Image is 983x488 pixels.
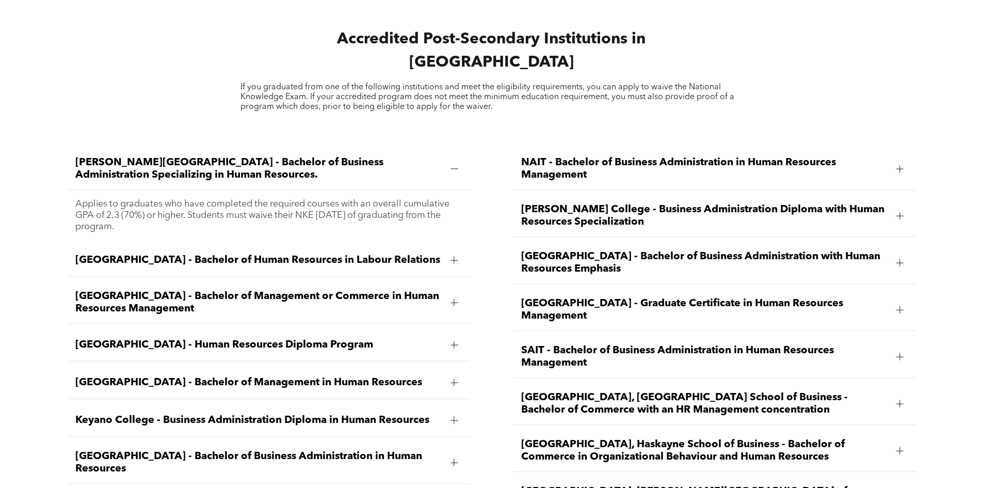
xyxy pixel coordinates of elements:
span: [GEOGRAPHIC_DATA], [GEOGRAPHIC_DATA] School of Business - Bachelor of Commerce with an HR Managem... [521,391,888,416]
span: [GEOGRAPHIC_DATA], Haskayne School of Business - Bachelor of Commerce in Organizational Behaviour... [521,438,888,463]
span: [GEOGRAPHIC_DATA] - Bachelor of Human Resources in Labour Relations [75,254,442,266]
span: [GEOGRAPHIC_DATA] - Bachelor of Management in Human Resources [75,376,442,389]
span: [PERSON_NAME][GEOGRAPHIC_DATA] - Bachelor of Business Administration Specializing in Human Resour... [75,156,442,181]
span: [GEOGRAPHIC_DATA] - Graduate Certificate in Human Resources Management [521,297,888,322]
p: Applies to graduates who have completed the required courses with an overall cumulative GPA of 2.... [75,198,462,232]
span: Keyano College - Business Administration Diploma in Human Resources [75,414,442,427]
span: [GEOGRAPHIC_DATA] - Bachelor of Business Administration in Human Resources [75,450,442,475]
span: Accredited Post-Secondary Institutions in [GEOGRAPHIC_DATA] [337,32,646,70]
span: [PERSON_NAME] College - Business Administration Diploma with Human Resources Specialization [521,203,888,228]
span: NAIT - Bachelor of Business Administration in Human Resources Management [521,156,888,181]
span: [GEOGRAPHIC_DATA] - Bachelor of Management or Commerce in Human Resources Management [75,290,442,315]
span: [GEOGRAPHIC_DATA] - Human Resources Diploma Program [75,339,442,351]
span: SAIT - Bachelor of Business Administration in Human Resources Management [521,344,888,369]
span: If you graduated from one of the following institutions and meet the eligibility requirements, yo... [240,83,734,111]
span: [GEOGRAPHIC_DATA] - Bachelor of Business Administration with Human Resources Emphasis [521,250,888,275]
